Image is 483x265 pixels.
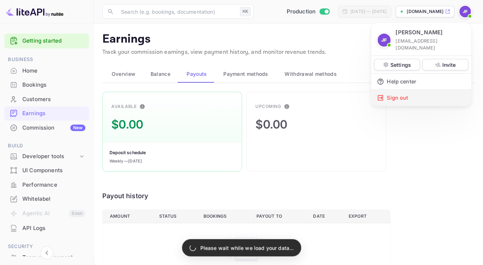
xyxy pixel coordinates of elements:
[371,90,471,106] div: Sign out
[377,34,390,47] img: Jenny Frimer
[395,38,465,51] p: [EMAIL_ADDRESS][DOMAIN_NAME]
[442,61,456,69] p: Invite
[371,74,471,90] div: Help center
[200,244,294,252] p: Please wait while we load your data...
[390,61,411,69] p: Settings
[395,29,443,37] p: [PERSON_NAME]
